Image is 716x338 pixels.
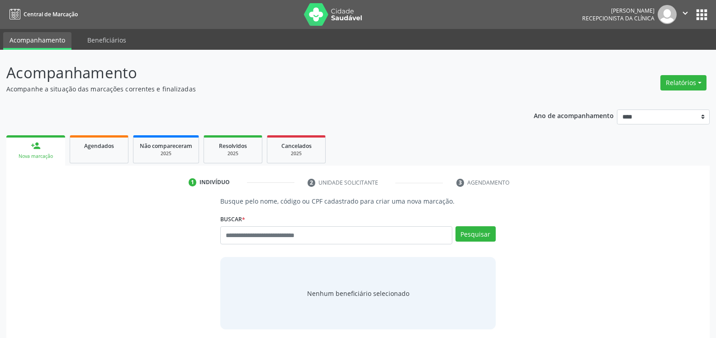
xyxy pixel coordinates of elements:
[6,62,499,84] p: Acompanhamento
[677,5,694,24] button: 
[140,150,192,157] div: 2025
[219,142,247,150] span: Resolvidos
[3,32,71,50] a: Acompanhamento
[658,5,677,24] img: img
[220,196,495,206] p: Busque pelo nome, código ou CPF cadastrado para criar uma nova marcação.
[281,142,312,150] span: Cancelados
[455,226,496,242] button: Pesquisar
[582,7,654,14] div: [PERSON_NAME]
[84,142,114,150] span: Agendados
[220,212,245,226] label: Buscar
[534,109,614,121] p: Ano de acompanhamento
[274,150,319,157] div: 2025
[24,10,78,18] span: Central de Marcação
[694,7,710,23] button: apps
[680,8,690,18] i: 
[189,178,197,186] div: 1
[307,289,409,298] span: Nenhum beneficiário selecionado
[140,142,192,150] span: Não compareceram
[199,178,230,186] div: Indivíduo
[210,150,256,157] div: 2025
[31,141,41,151] div: person_add
[6,84,499,94] p: Acompanhe a situação das marcações correntes e finalizadas
[13,153,59,160] div: Nova marcação
[582,14,654,22] span: Recepcionista da clínica
[81,32,133,48] a: Beneficiários
[6,7,78,22] a: Central de Marcação
[660,75,707,90] button: Relatórios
